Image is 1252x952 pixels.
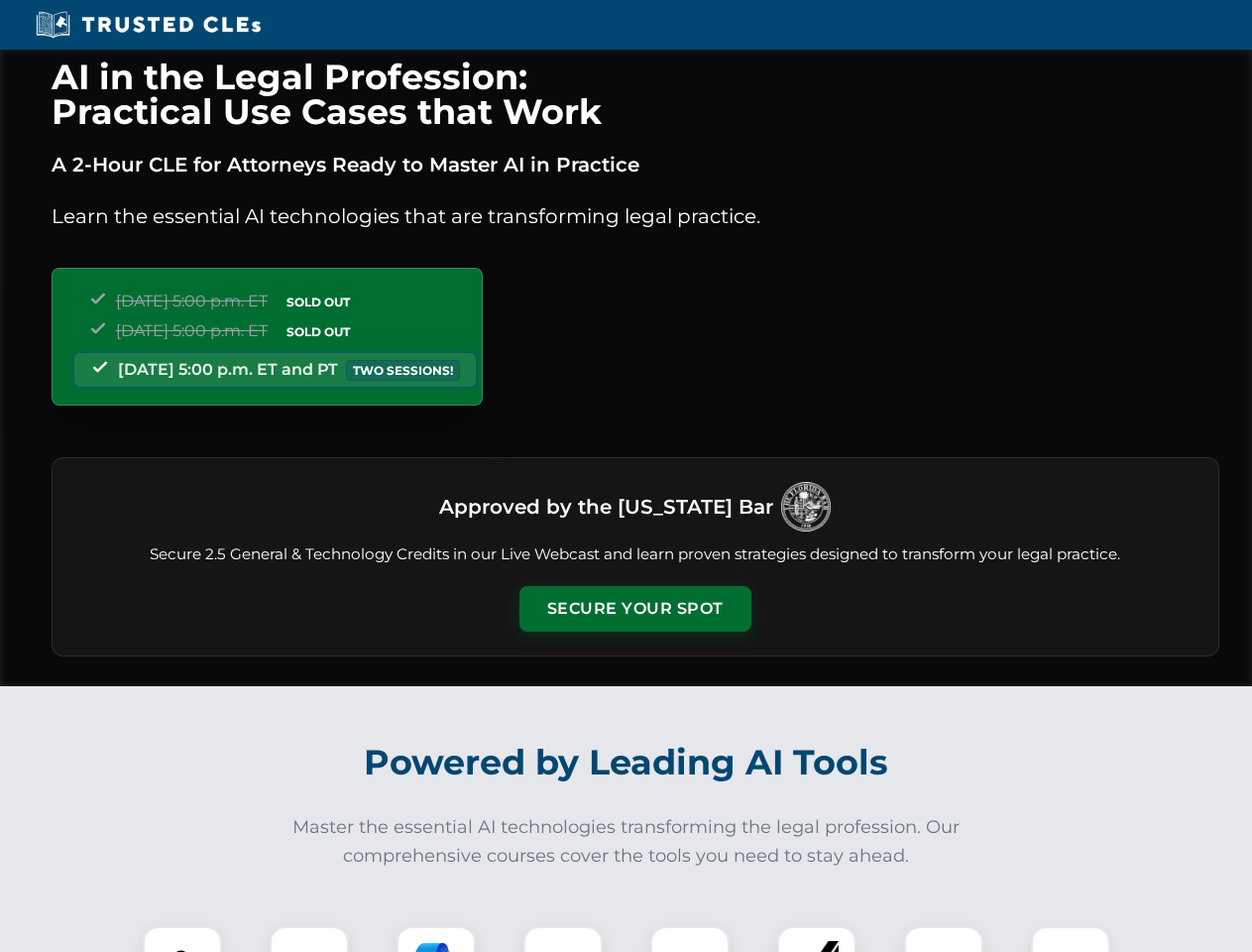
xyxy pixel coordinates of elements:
h3: Approved by the [US_STATE] Bar [439,489,773,525]
span: [DATE] 5:00 p.m. ET [116,321,268,340]
p: Secure 2.5 General & Technology Credits in our Live Webcast and learn proven strategies designed ... [76,543,1195,566]
button: Secure Your Spot [519,586,751,632]
span: SOLD OUT [280,321,357,342]
h1: AI in the Legal Profession: Practical Use Cases that Work [52,59,1219,129]
p: A 2-Hour CLE for Attorneys Ready to Master AI in Practice [52,149,1219,180]
span: SOLD OUT [280,292,357,312]
img: Trusted CLEs [30,10,267,40]
h2: Powered by Leading AI Tools [77,728,1176,797]
p: Master the essential AI technologies transforming the legal profession. Our comprehensive courses... [280,813,973,871]
img: Logo [781,482,831,532]
span: [DATE] 5:00 p.m. ET [116,292,268,310]
p: Learn the essential AI technologies that are transforming legal practice. [52,200,1219,232]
